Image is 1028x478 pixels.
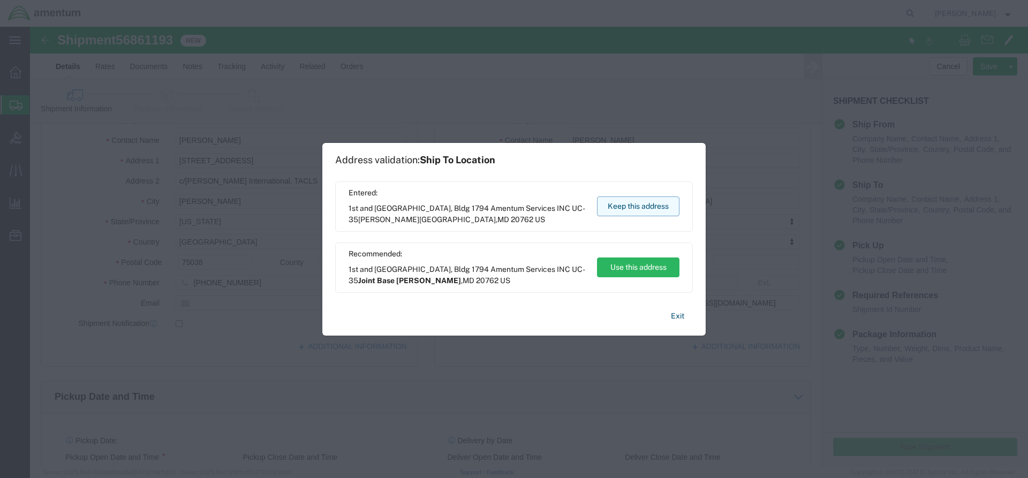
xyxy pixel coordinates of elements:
[597,196,679,216] button: Keep this address
[420,154,495,165] span: Ship To Location
[349,264,587,286] span: 1st and [GEOGRAPHIC_DATA], Bldg 1794 Amentum Services INC UC-35 ,
[511,215,533,224] span: 20762
[358,276,461,285] span: Joint Base [PERSON_NAME]
[463,276,474,285] span: MD
[662,307,693,325] button: Exit
[335,154,495,166] h1: Address validation:
[597,257,679,277] button: Use this address
[349,187,587,199] span: Entered:
[349,203,587,225] span: 1st and [GEOGRAPHIC_DATA], Bldg 1794 Amentum Services INC UC-35 ,
[500,276,510,285] span: US
[358,215,496,224] span: [PERSON_NAME][GEOGRAPHIC_DATA]
[497,215,509,224] span: MD
[349,248,587,260] span: Recommended:
[535,215,545,224] span: US
[476,276,498,285] span: 20762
